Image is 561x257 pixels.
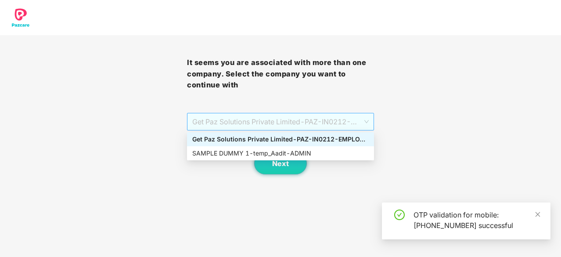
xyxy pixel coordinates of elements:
div: OTP validation for mobile: [PHONE_NUMBER] successful [414,210,540,231]
h3: It seems you are associated with more than one company. Select the company you want to continue with [187,57,374,91]
span: Next [272,159,289,168]
div: SAMPLE DUMMY 1 - temp_Aadit - ADMIN [192,148,369,158]
span: Get Paz Solutions Private Limited - PAZ-IN0212 - EMPLOYEE [192,113,369,130]
button: Next [254,152,307,174]
div: Get Paz Solutions Private Limited - PAZ-IN0212 - EMPLOYEE [192,134,369,144]
span: close [535,211,541,217]
span: check-circle [394,210,405,220]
